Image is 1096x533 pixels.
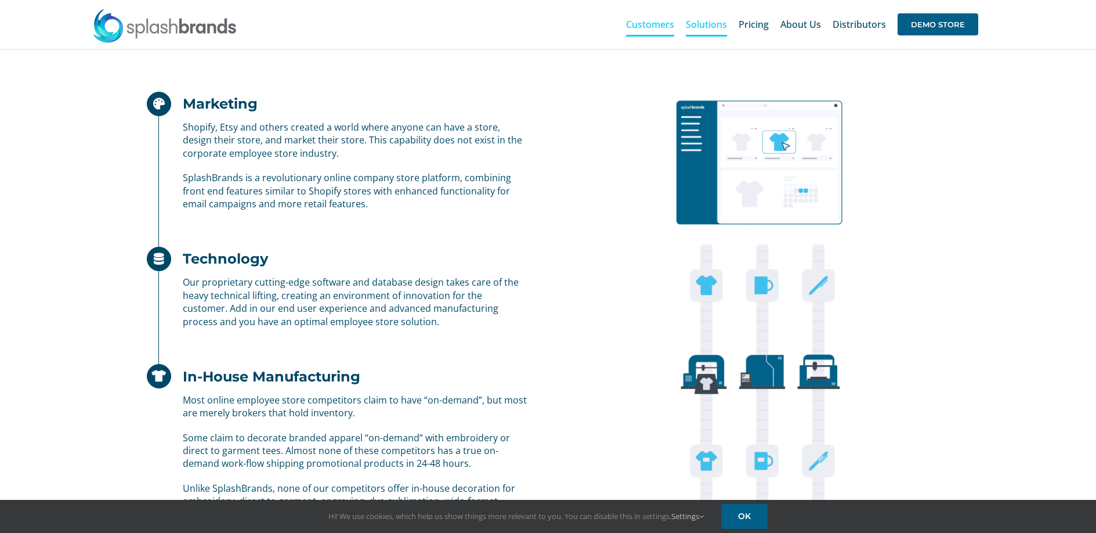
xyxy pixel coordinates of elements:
span: Hi! We use cookies, which help us show things more relevant to you. You can disable this in setti... [328,511,704,521]
h2: Technology [183,250,268,267]
span: Solutions [686,20,727,29]
span: Distributors [833,20,886,29]
img: SplashBrands.com Logo [92,8,237,43]
p: Most online employee store competitors claim to have “on-demand”, but most are merely brokers tha... [183,394,527,420]
a: Pricing [739,6,769,43]
p: SplashBrands is a revolutionary online company store platform, combining front end features simil... [183,171,527,210]
nav: Main Menu Sticky [626,6,978,43]
span: Customers [626,20,674,29]
h2: Marketing [183,95,258,112]
p: Some claim to decorate branded apparel “on-demand” with embroidery or direct to garment tees. Alm... [183,431,527,470]
span: About Us [780,20,821,29]
h2: In-House Manufacturing [183,368,360,385]
a: Settings [671,511,704,521]
span: DEMO STORE [898,13,978,35]
a: Customers [626,6,674,43]
p: Shopify, Etsy and others created a world where anyone can have a store, design their store, and m... [183,121,527,160]
a: Distributors [833,6,886,43]
a: OK [721,504,768,529]
a: DEMO STORE [898,6,978,43]
span: Pricing [739,20,769,29]
p: Our proprietary cutting-edge software and database design takes care of the heavy technical lifti... [183,276,527,328]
